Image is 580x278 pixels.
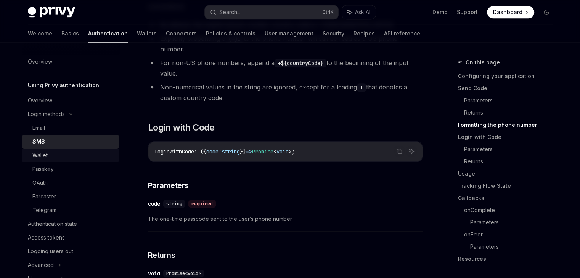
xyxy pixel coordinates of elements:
button: Toggle dark mode [540,6,553,18]
a: Passkey [22,162,119,176]
a: Configuring your application [458,70,559,82]
span: The one-time passcode sent to the user’s phone number. [148,214,423,224]
div: void [148,270,160,277]
a: Overview [22,94,119,107]
a: Parameters [470,216,559,228]
span: Promise<void> [166,270,201,276]
li: Explicitly prepending a to the phone number will still be read as a US phone number. [148,33,423,54]
a: Farcaster [22,190,119,203]
code: + [357,83,366,92]
a: OAuth [22,176,119,190]
a: Recipes [353,24,375,43]
span: Parameters [148,180,189,191]
h5: Using Privy authentication [28,81,99,90]
div: Email [32,123,45,133]
div: Authentication state [28,219,77,228]
span: : [219,148,222,155]
a: Wallet [22,149,119,162]
span: Login with Code [148,121,215,134]
div: Telegram [32,206,56,215]
a: Security [323,24,344,43]
div: OAuth [32,178,48,187]
button: Search...CtrlK [205,5,338,19]
a: Authentication state [22,217,119,231]
a: Dashboard [487,6,534,18]
div: Logging users out [28,247,73,256]
span: ; [292,148,295,155]
a: Welcome [28,24,52,43]
a: Telegram [22,203,119,217]
div: code [148,200,160,208]
span: > [289,148,292,155]
a: Tracking Flow State [458,180,559,192]
div: Search... [219,8,241,17]
div: Access tokens [28,233,65,242]
li: For non-US phone numbers, append a to the beginning of the input value. [148,58,423,79]
a: Support [457,8,478,16]
div: Overview [28,57,52,66]
a: Connectors [166,24,197,43]
span: }) [240,148,246,155]
span: void [276,148,289,155]
div: SMS [32,137,45,146]
a: Resources [458,253,559,265]
span: => [246,148,252,155]
a: Parameters [470,241,559,253]
span: loginWithCode [154,148,194,155]
span: code [206,148,219,155]
div: Farcaster [32,192,56,201]
div: Wallet [32,151,48,160]
a: Returns [464,155,559,168]
div: Overview [28,96,52,105]
span: : ({ [194,148,206,155]
button: Ask AI [406,146,416,156]
span: Ctrl K [322,9,334,15]
a: Logging users out [22,244,119,258]
a: Basics [61,24,79,43]
a: Authentication [88,24,128,43]
button: Ask AI [342,5,376,19]
a: Send Code [458,82,559,94]
a: Demo [432,8,448,16]
a: Access tokens [22,231,119,244]
span: string [166,201,182,207]
a: Usage [458,168,559,180]
a: Returns [464,107,559,119]
span: Ask AI [355,8,370,16]
div: Advanced [28,260,54,270]
a: Policies & controls [206,24,255,43]
a: Parameters [464,94,559,107]
span: < [273,148,276,155]
a: Email [22,121,119,135]
a: API reference [384,24,420,43]
div: required [188,200,216,208]
span: string [222,148,240,155]
a: onError [464,228,559,241]
span: On this page [466,58,500,67]
a: Overview [22,55,119,69]
code: +${countryCode} [275,59,326,67]
span: Returns [148,250,175,260]
a: User management [265,24,313,43]
a: Formatting the phone number [458,119,559,131]
a: Wallets [137,24,157,43]
div: Passkey [32,165,54,174]
a: SMS [22,135,119,149]
span: Dashboard [493,8,522,16]
span: Promise [252,148,273,155]
button: Copy the contents from the code block [394,146,404,156]
a: Login with Code [458,131,559,143]
img: dark logo [28,7,75,18]
div: Login methods [28,110,65,119]
a: Callbacks [458,192,559,204]
li: Non-numerical values in the string are ignored, except for a leading that denotes a custom countr... [148,82,423,103]
a: Parameters [464,143,559,155]
a: onComplete [464,204,559,216]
